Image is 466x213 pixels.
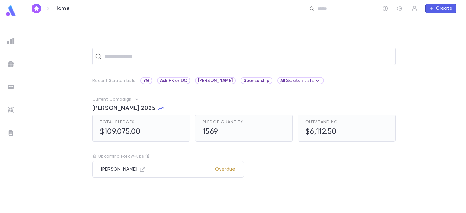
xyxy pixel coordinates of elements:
span: Pledge Quantity [203,120,244,125]
p: Home [54,5,70,12]
img: reports_grey.c525e4749d1bce6a11f5fe2a8de1b229.svg [7,37,15,45]
span: Sponsorship [241,78,272,83]
h5: 1569 [203,128,218,137]
p: Recent Scratch Lists [92,78,136,83]
h5: $6,112.50 [305,128,336,137]
button: Create [425,4,456,13]
div: All Scratch Lists [277,77,324,84]
img: home_white.a664292cf8c1dea59945f0da9f25487c.svg [33,6,40,11]
span: [PERSON_NAME] 2025 [92,105,155,112]
img: letters_grey.7941b92b52307dd3b8a917253454ce1c.svg [7,129,15,137]
span: Outstanding [305,120,338,125]
p: [PERSON_NAME] [101,166,146,172]
div: All Scratch Lists [280,77,321,84]
img: logo [5,5,17,17]
p: Upcoming Follow-ups ( 1 ) [92,154,396,159]
div: Sponsorship [241,77,272,84]
img: imports_grey.530a8a0e642e233f2baf0ef88e8c9fcb.svg [7,106,15,114]
span: [PERSON_NAME] [196,78,235,83]
p: Current Campaign [92,97,131,102]
span: Total Pledges [100,120,135,125]
p: Overdue [215,166,235,172]
img: campaigns_grey.99e729a5f7ee94e3726e6486bddda8f1.svg [7,60,15,68]
div: [PERSON_NAME] [195,77,236,84]
div: Ask PK or DC [157,77,190,84]
h5: $109,075.00 [100,128,140,137]
span: YG [141,78,152,83]
img: batches_grey.339ca447c9d9533ef1741baa751efc33.svg [7,83,15,91]
span: Ask PK or DC [158,78,190,83]
div: YG [140,77,152,84]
